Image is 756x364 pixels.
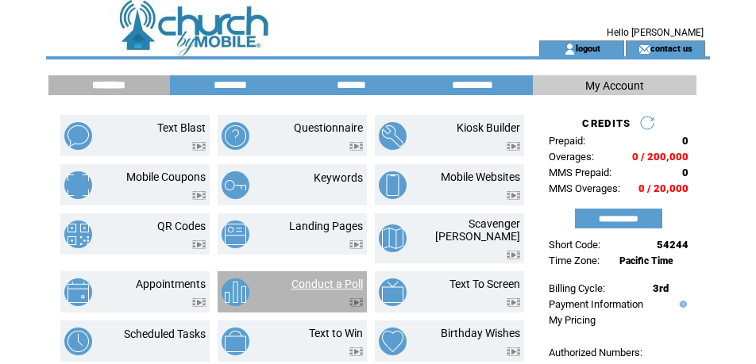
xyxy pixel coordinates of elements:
[619,255,673,266] span: Pacific Time
[64,220,92,248] img: qr-codes.png
[507,298,520,307] img: video.png
[222,328,249,355] img: text-to-win.png
[549,239,600,251] span: Short Code:
[222,220,249,248] img: landing-pages.png
[126,171,206,183] a: Mobile Coupons
[157,220,206,232] a: QR Codes
[349,142,363,151] img: video.png
[507,191,520,200] img: video.png
[309,327,363,339] a: Text to Win
[449,278,520,290] a: Text To Screen
[653,282,669,294] span: 3rd
[682,167,688,178] span: 0
[549,167,611,178] span: MMS Prepaid:
[157,121,206,134] a: Text Blast
[64,278,92,306] img: appointments.png
[64,122,92,150] img: text-blast.png
[676,301,687,308] img: help.gif
[457,121,520,134] a: Kiosk Builder
[291,278,363,290] a: Conduct a Poll
[549,347,642,358] span: Authorized Numbers:
[349,298,363,307] img: video.png
[222,122,249,150] img: questionnaire.png
[192,240,206,249] img: video.png
[441,171,520,183] a: Mobile Websites
[549,298,643,310] a: Payment Information
[64,328,92,355] img: scheduled-tasks.png
[192,191,206,200] img: video.png
[379,171,407,199] img: mobile-websites.png
[64,171,92,199] img: mobile-coupons.png
[607,27,704,38] span: Hello [PERSON_NAME]
[314,171,363,184] a: Keywords
[564,43,576,56] img: account_icon.gif
[632,151,688,163] span: 0 / 200,000
[585,79,644,92] span: My Account
[549,282,605,294] span: Billing Cycle:
[549,314,596,326] a: My Pricing
[349,240,363,249] img: video.png
[289,220,363,232] a: Landing Pages
[222,171,249,199] img: keywords.png
[582,117,631,129] span: CREDITS
[657,239,688,251] span: 54244
[294,121,363,134] a: Questionnaire
[379,224,407,252] img: scavenger-hunt.png
[349,347,363,356] img: video.png
[650,43,692,53] a: contact us
[507,251,520,259] img: video.png
[441,327,520,339] a: Birthday Wishes
[549,135,585,147] span: Prepaid:
[379,328,407,355] img: birthday-wishes.png
[507,347,520,356] img: video.png
[549,151,594,163] span: Overages:
[136,278,206,290] a: Appointments
[222,278,249,306] img: conduct-a-poll.png
[682,135,688,147] span: 0
[124,328,206,340] a: Scheduled Tasks
[192,298,206,307] img: video.png
[576,43,600,53] a: logout
[549,255,600,266] span: Time Zone:
[435,217,520,243] a: Scavenger [PERSON_NAME]
[638,43,650,56] img: contact_us_icon.gif
[549,182,620,194] span: MMS Overages:
[379,278,407,306] img: text-to-screen.png
[638,182,688,194] span: 0 / 20,000
[192,142,206,151] img: video.png
[379,122,407,150] img: kiosk-builder.png
[507,142,520,151] img: video.png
